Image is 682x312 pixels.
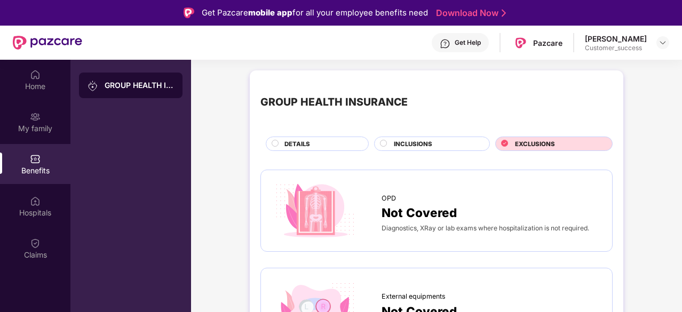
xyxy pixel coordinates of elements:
span: OPD [382,193,396,204]
img: svg+xml;base64,PHN2ZyBpZD0iRHJvcGRvd24tMzJ4MzIiIHhtbG5zPSJodHRwOi8vd3d3LnczLm9yZy8yMDAwL3N2ZyIgd2... [659,38,667,47]
img: Pazcare_Logo.png [513,35,528,51]
span: External equipments [382,291,446,302]
img: icon [272,181,358,241]
div: GROUP HEALTH INSURANCE [260,94,408,110]
span: DETAILS [284,139,310,149]
div: Customer_success [585,44,647,52]
div: Get Pazcare for all your employee benefits need [202,6,428,19]
a: Download Now [436,7,503,19]
div: Get Help [455,38,481,47]
div: Pazcare [533,38,562,48]
img: svg+xml;base64,PHN2ZyBpZD0iQ2xhaW0iIHhtbG5zPSJodHRwOi8vd3d3LnczLm9yZy8yMDAwL3N2ZyIgd2lkdGg9IjIwIi... [30,238,41,249]
img: svg+xml;base64,PHN2ZyBpZD0iSGVscC0zMngzMiIgeG1sbnM9Imh0dHA6Ly93d3cudzMub3JnLzIwMDAvc3ZnIiB3aWR0aD... [440,38,450,49]
img: Logo [184,7,194,18]
img: New Pazcare Logo [13,36,82,50]
img: svg+xml;base64,PHN2ZyB3aWR0aD0iMjAiIGhlaWdodD0iMjAiIHZpZXdCb3g9IjAgMCAyMCAyMCIgZmlsbD0ibm9uZSIgeG... [30,111,41,122]
img: svg+xml;base64,PHN2ZyBpZD0iQmVuZWZpdHMiIHhtbG5zPSJodHRwOi8vd3d3LnczLm9yZy8yMDAwL3N2ZyIgd2lkdGg9Ij... [30,154,41,164]
span: Diagnostics, XRay or lab exams where hospitalization is not required. [382,224,589,232]
span: Not Covered [382,203,457,222]
span: EXCLUSIONS [515,139,555,149]
img: Stroke [502,7,506,19]
span: INCLUSIONS [394,139,432,149]
div: [PERSON_NAME] [585,34,647,44]
img: svg+xml;base64,PHN2ZyBpZD0iSG9tZSIgeG1sbnM9Imh0dHA6Ly93d3cudzMub3JnLzIwMDAvc3ZnIiB3aWR0aD0iMjAiIG... [30,69,41,80]
img: svg+xml;base64,PHN2ZyBpZD0iSG9zcGl0YWxzIiB4bWxucz0iaHR0cDovL3d3dy53My5vcmcvMjAwMC9zdmciIHdpZHRoPS... [30,196,41,206]
div: GROUP HEALTH INSURANCE [105,80,174,91]
strong: mobile app [248,7,292,18]
img: svg+xml;base64,PHN2ZyB3aWR0aD0iMjAiIGhlaWdodD0iMjAiIHZpZXdCb3g9IjAgMCAyMCAyMCIgZmlsbD0ibm9uZSIgeG... [88,81,98,91]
